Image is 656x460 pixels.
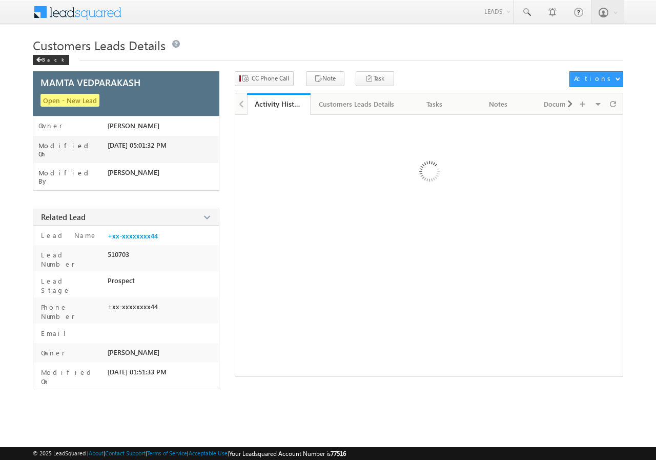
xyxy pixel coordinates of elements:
span: +xx-xxxxxxxx44 [108,303,158,311]
img: Loading ... [376,120,482,226]
label: Lead Stage [38,276,103,295]
a: Contact Support [105,450,146,456]
button: CC Phone Call [235,71,294,86]
a: Tasks [403,93,467,115]
span: [DATE] 05:01:32 PM [108,141,167,149]
button: Task [356,71,394,86]
label: Modified By [38,169,108,185]
span: Related Lead [41,212,86,222]
div: Customers Leads Details [319,98,394,110]
label: Owner [38,348,65,357]
span: Your Leadsquared Account Number is [229,450,346,457]
span: Open - New Lead [40,94,99,107]
a: Terms of Service [147,450,187,456]
span: MAMTA VEDPARAKASH [40,78,140,87]
span: [PERSON_NAME] [108,122,159,130]
a: About [89,450,104,456]
a: Acceptable Use [189,450,228,456]
span: © 2025 LeadSquared | | | | | [33,449,346,458]
div: Actions [574,74,614,83]
div: Documents [539,98,585,110]
label: Lead Name [38,231,97,240]
span: 510703 [108,250,129,258]
div: Tasks [412,98,458,110]
button: Note [306,71,344,86]
label: Email [38,329,74,338]
label: Lead Number [38,250,103,269]
label: Modified On [38,142,108,158]
a: Customers Leads Details [311,93,403,115]
a: Activity History [247,93,311,115]
a: Notes [467,93,530,115]
span: CC Phone Call [252,74,289,83]
a: +xx-xxxxxxxx44 [108,232,158,240]
span: Prospect [108,276,135,285]
label: Modified On [38,368,103,386]
div: Notes [475,98,521,110]
div: Activity History [255,99,303,109]
span: [PERSON_NAME] [108,348,159,356]
div: Back [33,55,69,65]
button: Actions [569,71,623,87]
span: [PERSON_NAME] [108,168,159,176]
span: [DATE] 01:51:33 PM [108,368,167,376]
label: Phone Number [38,303,103,321]
label: Owner [38,122,63,130]
span: Customers Leads Details [33,37,166,53]
li: Activity History [247,93,311,114]
span: 77516 [331,450,346,457]
a: Documents [530,93,594,115]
